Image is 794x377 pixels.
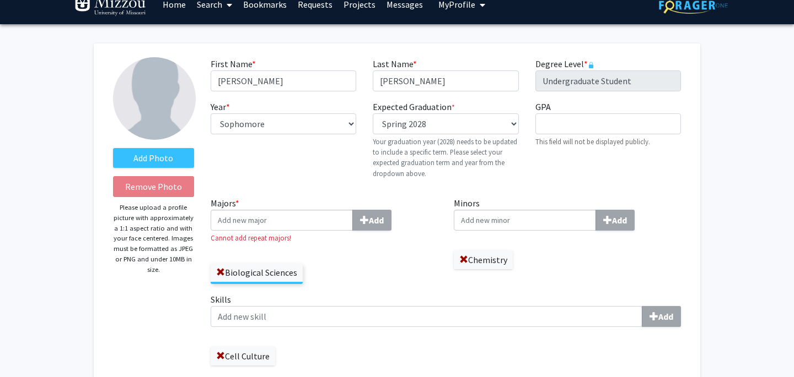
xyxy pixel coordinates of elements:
[8,327,47,369] iframe: Chat
[373,100,455,113] label: Expected Graduation
[642,306,681,327] button: Skills
[211,57,256,70] label: First Name
[113,176,194,197] button: Remove Photo
[535,100,551,113] label: GPA
[113,148,194,168] label: AddProfile Picture
[113,57,196,140] img: Profile Picture
[352,210,391,231] button: Majors*
[454,196,681,231] label: Minors
[373,57,417,70] label: Last Name
[612,215,627,226] b: Add
[535,137,650,146] small: This field will not be displayed publicly.
[211,306,642,327] input: SkillsAdd
[211,196,438,231] label: Majors
[113,203,194,275] p: Please upload a profile picture with approximately a 1:1 aspect ratio and with your face centered...
[454,210,596,231] input: MinorsAdd
[369,215,384,226] b: Add
[211,263,303,282] label: Biological Sciences
[373,136,518,179] p: Your graduation year (2028) needs to be updated to include a specific term. Please select your ex...
[211,210,353,231] input: Majors*Add
[454,250,513,269] label: Chemistry
[211,100,230,113] label: Year
[588,62,594,68] svg: This information is provided and automatically updated by University of Missouri and is not edita...
[595,210,635,231] button: Minors
[535,57,594,70] label: Degree Level
[211,233,438,243] small: Cannot add repeat majors!
[658,311,673,322] b: Add
[211,293,681,327] label: Skills
[211,347,275,365] label: Cell Culture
